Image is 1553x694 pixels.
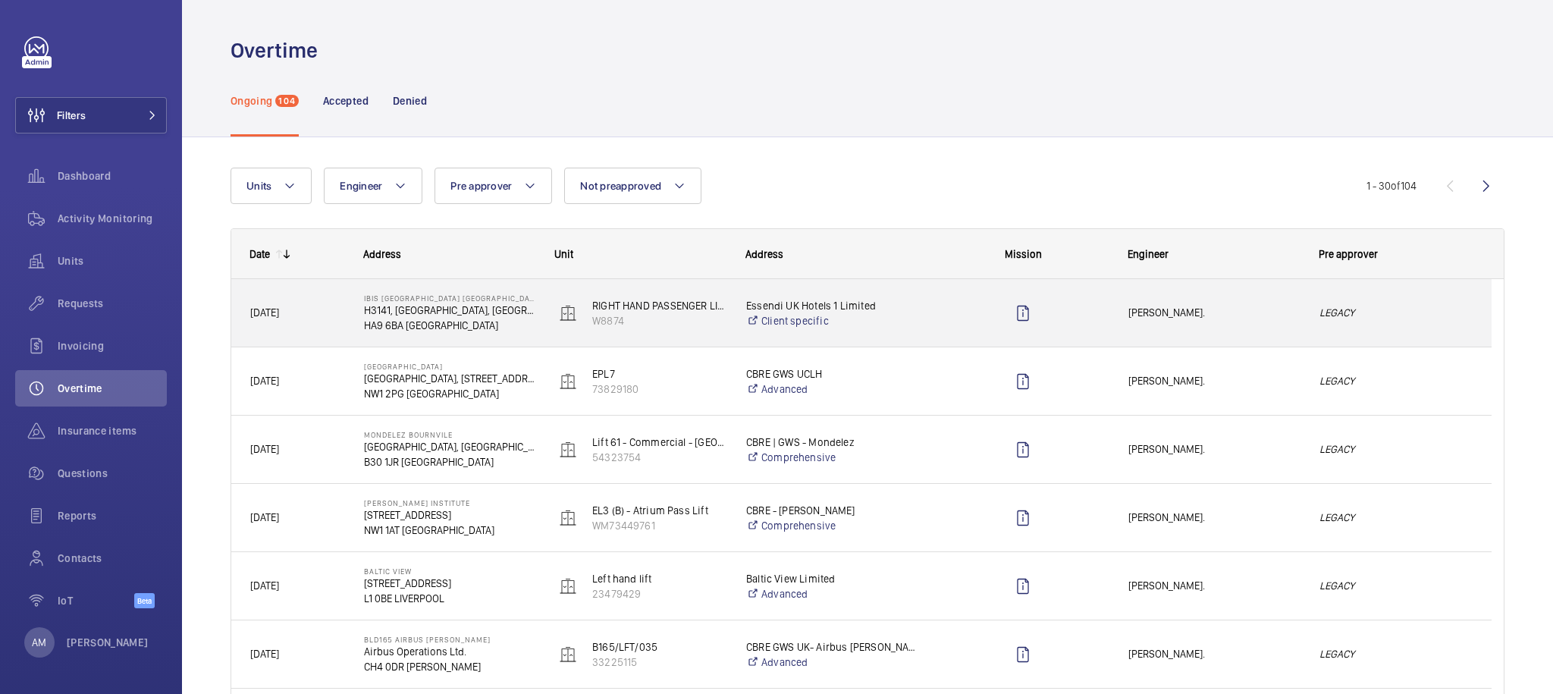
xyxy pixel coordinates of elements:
p: CBRE GWS UK- Airbus [PERSON_NAME] [746,639,918,655]
p: [PERSON_NAME] Institute [364,498,535,507]
p: Airbus Operations Ltd. [364,644,535,659]
span: [PERSON_NAME]. [1128,441,1300,458]
span: Overtime [58,381,167,396]
span: [PERSON_NAME]. [1128,509,1300,526]
span: Invoicing [58,338,167,353]
p: WM73449761 [592,518,726,533]
p: H3141, [GEOGRAPHIC_DATA], [GEOGRAPHIC_DATA] [364,303,535,318]
em: LEGACY [1319,372,1473,390]
img: elevator.svg [559,509,577,527]
span: [DATE] [250,579,279,592]
span: Units [246,180,271,192]
p: Denied [393,93,427,108]
span: Questions [58,466,167,481]
p: 33225115 [592,655,726,670]
em: LEGACY [1319,577,1473,595]
p: CBRE GWS UCLH [746,366,918,382]
p: Ongoing [231,93,272,108]
p: W8874 [592,313,726,328]
span: [PERSON_NAME]. [1128,577,1300,595]
button: Not preapproved [564,168,701,204]
span: 1 - 30 104 [1366,181,1417,191]
p: 54323754 [592,450,726,465]
span: Engineer [1128,248,1169,260]
a: Advanced [746,586,918,601]
span: Filters [57,108,86,123]
span: Not preapproved [580,180,661,192]
span: IoT [58,593,134,608]
p: EL3 (B) - Atrium Pass Lift [592,503,726,518]
p: Lift 61 - Commercial - [GEOGRAPHIC_DATA] [592,435,726,450]
p: Accepted [323,93,369,108]
span: [DATE] [250,375,279,387]
span: Unit [554,248,573,260]
span: Beta [134,593,155,608]
span: [DATE] [250,306,279,319]
p: [GEOGRAPHIC_DATA], [GEOGRAPHIC_DATA] [364,439,535,454]
span: Units [58,253,167,268]
p: [PERSON_NAME] [67,635,149,650]
img: elevator.svg [559,372,577,391]
p: [STREET_ADDRESS] [364,576,535,591]
p: B165/LFT/035 [592,639,726,655]
span: Requests [58,296,167,311]
p: CH4 0DR [PERSON_NAME] [364,659,535,674]
a: Comprehensive [746,518,918,533]
p: EPL7 [592,366,726,382]
button: Pre approver [435,168,552,204]
span: [DATE] [250,443,279,455]
span: [DATE] [250,648,279,660]
p: [GEOGRAPHIC_DATA] [364,362,535,371]
p: 23479429 [592,586,726,601]
em: LEGACY [1319,645,1473,663]
span: Address [363,248,401,260]
p: Left hand lift [592,571,726,586]
em: LEGACY [1319,509,1473,526]
p: CBRE | GWS - Mondelez [746,435,918,450]
p: NW1 2PG [GEOGRAPHIC_DATA] [364,386,535,401]
span: Contacts [58,551,167,566]
span: [PERSON_NAME]. [1128,372,1300,390]
p: [GEOGRAPHIC_DATA], [STREET_ADDRESS] [364,371,535,386]
a: Comprehensive [746,450,918,465]
span: Pre approver [450,180,512,192]
p: Bld165 Airbus [PERSON_NAME] [364,635,535,644]
a: Advanced [746,382,918,397]
p: [STREET_ADDRESS] [364,507,535,523]
p: CBRE - [PERSON_NAME] [746,503,918,518]
p: NW1 1AT [GEOGRAPHIC_DATA] [364,523,535,538]
span: Engineer [340,180,382,192]
span: Reports [58,508,167,523]
span: [PERSON_NAME]. [1128,645,1300,663]
p: L1 0BE LIVERPOOL [364,591,535,606]
p: 73829180 [592,382,726,397]
h1: Overtime [231,36,327,64]
button: Units [231,168,312,204]
img: elevator.svg [559,304,577,322]
p: Baltic View Limited [746,571,918,586]
a: Advanced [746,655,918,670]
a: Client specific [746,313,918,328]
span: Dashboard [58,168,167,184]
span: Insurance items [58,423,167,438]
button: Filters [15,97,167,133]
em: LEGACY [1319,304,1473,322]
span: Pre approver [1319,248,1378,260]
p: AM [32,635,46,650]
p: Mondelez Bournvile [364,430,535,439]
span: [PERSON_NAME]. [1128,304,1300,322]
img: elevator.svg [559,645,577,664]
em: LEGACY [1319,441,1473,458]
p: HA9 6BA [GEOGRAPHIC_DATA] [364,318,535,333]
span: [DATE] [250,511,279,523]
span: of [1391,180,1401,192]
img: elevator.svg [559,441,577,459]
p: Essendi UK Hotels 1 Limited [746,298,918,313]
p: IBIS [GEOGRAPHIC_DATA] [GEOGRAPHIC_DATA] [364,294,535,303]
span: Mission [1005,248,1042,260]
p: Baltic View [364,567,535,576]
p: B30 1JR [GEOGRAPHIC_DATA] [364,454,535,469]
button: Engineer [324,168,422,204]
p: RIGHT HAND PASSENGER LIFT [592,298,726,313]
span: Address [745,248,783,260]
